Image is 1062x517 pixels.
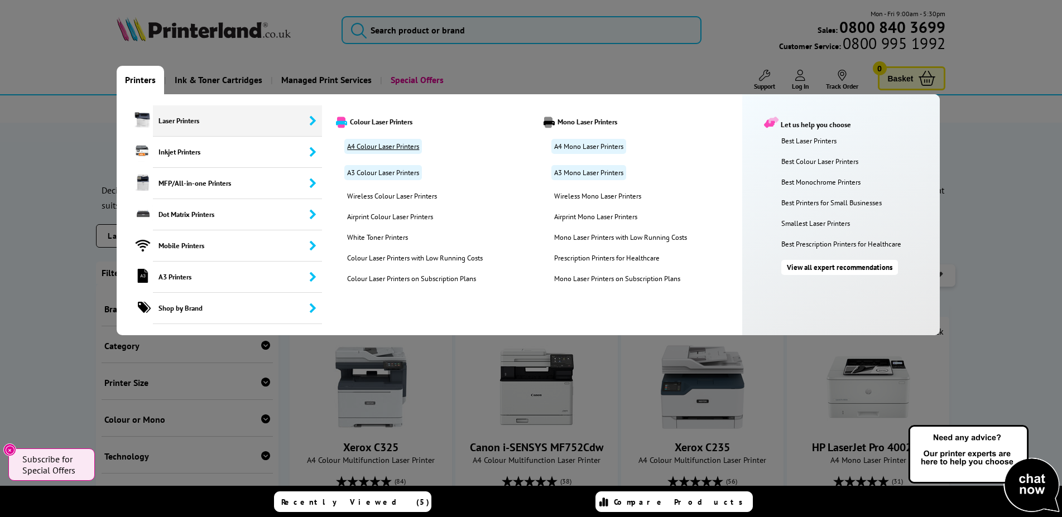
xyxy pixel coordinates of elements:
[339,274,502,283] a: Colour Laser Printers on Subscription Plans
[153,105,323,137] span: Laser Printers
[117,262,323,293] a: A3 Printers
[153,199,323,230] span: Dot Matrix Printers
[781,157,934,166] a: Best Colour Laser Printers
[117,168,323,199] a: MFP/All-in-one Printers
[153,293,323,324] span: Shop by Brand
[339,253,502,263] a: Colour Laser Printers with Low Running Costs
[781,177,934,187] a: Best Monochrome Printers
[274,491,431,512] a: Recently Viewed (5)
[906,423,1062,515] img: Open Live Chat window
[117,66,164,94] a: Printers
[551,165,626,180] a: A3 Mono Laser Printers
[614,497,749,507] span: Compare Products
[546,274,707,283] a: Mono Laser Printers on Subscription Plans
[781,198,934,207] a: Best Printers for Small Businesses
[551,139,626,154] a: A4 Mono Laser Printers
[117,230,323,262] a: Mobile Printers
[281,497,430,507] span: Recently Viewed (5)
[339,212,502,221] a: Airprint Colour Laser Printers
[117,293,323,324] a: Shop by Brand
[117,137,323,168] a: Inkjet Printers
[153,137,323,168] span: Inkjet Printers
[153,262,323,293] span: A3 Printers
[546,233,707,242] a: Mono Laser Printers with Low Running Costs
[153,230,323,262] span: Mobile Printers
[339,233,502,242] a: White Toner Printers
[3,443,16,456] button: Close
[328,117,534,128] a: Colour Laser Printers
[344,139,422,154] a: A4 Colour Laser Printers
[117,199,323,230] a: Dot Matrix Printers
[535,117,741,128] a: Mono Laser Printers
[117,105,323,137] a: Laser Printers
[22,453,84,476] span: Subscribe for Special Offers
[546,191,707,201] a: Wireless Mono Laser Printers
[781,219,934,228] a: Smallest Laser Printers
[781,239,934,249] a: Best Prescription Printers for Healthcare
[344,165,422,180] a: A3 Colour Laser Printers
[546,253,707,263] a: Prescription Printers for Healthcare
[546,212,707,221] a: Airprint Mono Laser Printers
[595,491,753,512] a: Compare Products
[339,191,502,201] a: Wireless Colour Laser Printers
[153,168,323,199] span: MFP/All-in-one Printers
[781,136,934,146] a: Best Laser Printers
[765,117,929,129] div: Let us help you choose
[781,260,898,275] a: View all expert recommendations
